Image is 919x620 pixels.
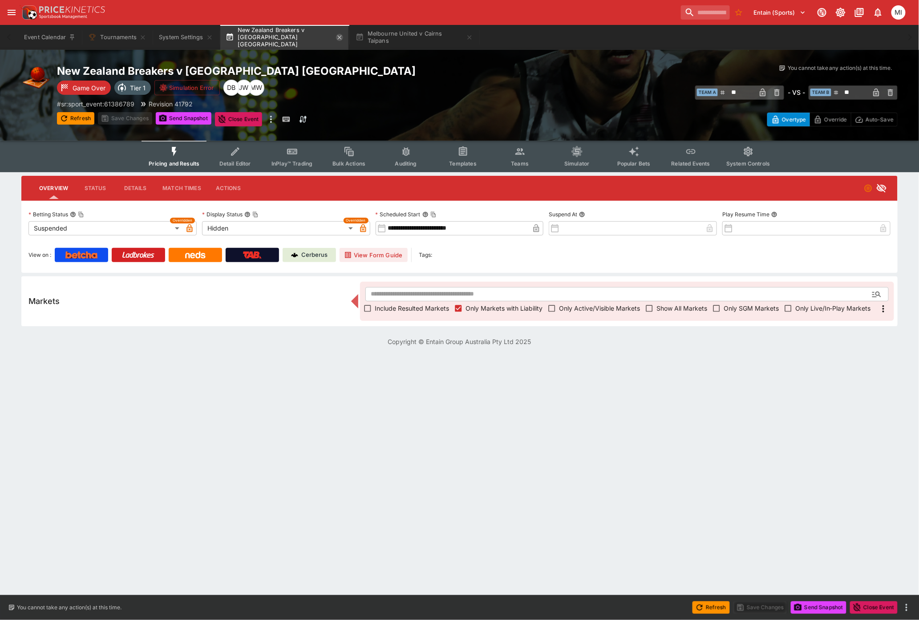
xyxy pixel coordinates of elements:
span: System Controls [726,160,770,167]
button: more [901,602,912,613]
button: Play Resume Time [771,211,777,218]
img: TabNZ [243,251,262,259]
button: Details [115,178,155,199]
span: Auditing [395,160,417,167]
span: Team B [810,89,831,96]
button: View Form Guide [340,248,408,262]
img: basketball.png [21,64,50,93]
button: Simulation Error [154,80,220,95]
button: System Settings [154,25,218,50]
p: Suspend At [549,211,577,218]
button: New Zealand Breakers v [GEOGRAPHIC_DATA] [GEOGRAPHIC_DATA] [220,25,348,50]
div: michael.wilczynski [891,5,906,20]
button: more [266,112,276,126]
span: Detail Editor [219,160,251,167]
p: Overtype [782,115,806,124]
button: Connected to PK [814,4,830,20]
button: Notifications [870,4,886,20]
button: Overtype [767,113,810,126]
div: Michael Wilczynski [248,80,264,96]
button: Display StatusCopy To Clipboard [244,211,251,218]
button: Scheduled StartCopy To Clipboard [422,211,429,218]
button: Betting StatusCopy To Clipboard [70,211,76,218]
img: PriceKinetics [39,6,105,13]
button: Select Tenant [749,5,811,20]
a: Cerberus [283,248,336,262]
div: Daniel Beswick [223,80,239,96]
div: Start From [767,113,898,126]
span: Show All Markets [656,304,707,313]
h2: Copy To Clipboard [57,64,478,78]
p: Display Status [202,211,243,218]
div: Event type filters [142,141,777,172]
button: Copy To Clipboard [78,211,84,218]
button: michael.wilczynski [889,3,908,22]
button: Overview [32,178,75,199]
p: Override [824,115,847,124]
h6: - VS - [788,88,805,97]
img: Betcha [65,251,97,259]
svg: Hidden [876,183,887,194]
img: PriceKinetics Logo [20,4,37,21]
span: Only Active/Visible Markets [559,304,640,313]
img: Ladbrokes [122,251,154,259]
p: Auto-Save [866,115,894,124]
span: Include Resulted Markets [375,304,449,313]
button: Override [810,113,851,126]
div: Justin Walsh [236,80,252,96]
p: Tier 1 [130,83,146,93]
span: Only SGM Markets [724,304,779,313]
span: Only Markets with Liability [466,304,542,313]
button: Send Snapshot [156,112,211,125]
button: Copy To Clipboard [252,211,259,218]
p: Scheduled Start [376,211,421,218]
p: You cannot take any action(s) at this time. [17,604,121,612]
img: Sportsbook Management [39,15,87,19]
svg: Suspended [864,184,873,193]
p: Copy To Clipboard [57,99,134,109]
p: Betting Status [28,211,68,218]
button: Suspend At [579,211,585,218]
button: Tournaments [83,25,152,50]
span: Pricing and Results [149,160,199,167]
img: Neds [185,251,205,259]
span: Templates [449,160,477,167]
button: Status [75,178,115,199]
button: Documentation [851,4,867,20]
button: open drawer [4,4,20,20]
button: Close Event [850,601,898,614]
button: Toggle light/dark mode [833,4,849,20]
p: Cerberus [302,251,328,259]
button: Open [869,286,885,302]
button: Auto-Save [851,113,898,126]
span: Popular Bets [617,160,651,167]
button: No Bookmarks [732,5,746,20]
span: Related Events [672,160,710,167]
button: Refresh [57,112,94,125]
div: Suspended [28,221,182,235]
span: InPlay™ Trading [271,160,312,167]
svg: More [878,304,889,314]
p: Revision 41792 [149,99,193,109]
p: You cannot take any action(s) at this time. [788,64,892,72]
button: Refresh [692,601,730,614]
p: Play Resume Time [722,211,769,218]
button: Copy To Clipboard [430,211,437,218]
p: Game Over [73,83,105,93]
input: search [681,5,730,20]
label: Tags: [419,248,432,262]
button: Close Event [215,112,263,126]
span: Simulator [564,160,589,167]
button: Melbourne United v Cairns Taipans [350,25,478,50]
span: Bulk Actions [332,160,365,167]
img: Cerberus [291,251,298,259]
span: Overridden [173,218,192,223]
button: Send Snapshot [791,601,846,614]
button: Actions [208,178,248,199]
span: Team A [697,89,718,96]
span: Teams [511,160,529,167]
span: Only Live/In-Play Markets [795,304,871,313]
div: Hidden [202,221,356,235]
button: Event Calendar [19,25,81,50]
button: Match Times [155,178,208,199]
